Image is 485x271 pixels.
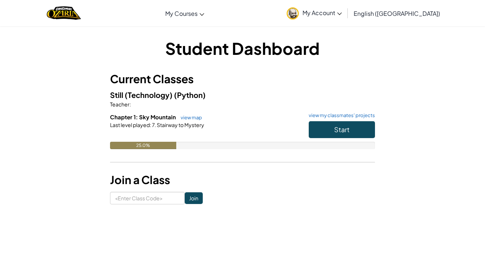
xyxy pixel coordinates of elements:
[305,113,375,118] a: view my classmates' projects
[162,3,208,23] a: My Courses
[334,125,350,134] span: Start
[309,121,375,138] button: Start
[156,122,204,128] span: Stairway to Mystery
[151,122,156,128] span: 7.
[110,142,176,149] div: 25.0%
[47,6,81,21] a: Ozaria by CodeCombat logo
[302,9,342,17] span: My Account
[150,122,151,128] span: :
[110,122,150,128] span: Last level played
[110,113,177,120] span: Chapter 1: Sky Mountain
[185,192,203,204] input: Join
[47,6,81,21] img: Home
[287,7,299,20] img: avatar
[130,101,131,108] span: :
[110,192,185,204] input: <Enter Class Code>
[110,37,375,60] h1: Student Dashboard
[177,115,202,120] a: view map
[354,10,440,17] span: English ([GEOGRAPHIC_DATA])
[110,90,174,99] span: Still (Technology)
[283,1,346,25] a: My Account
[110,71,375,87] h3: Current Classes
[165,10,198,17] span: My Courses
[110,101,130,108] span: Teacher
[174,90,206,99] span: (Python)
[110,172,375,188] h3: Join a Class
[350,3,444,23] a: English ([GEOGRAPHIC_DATA])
